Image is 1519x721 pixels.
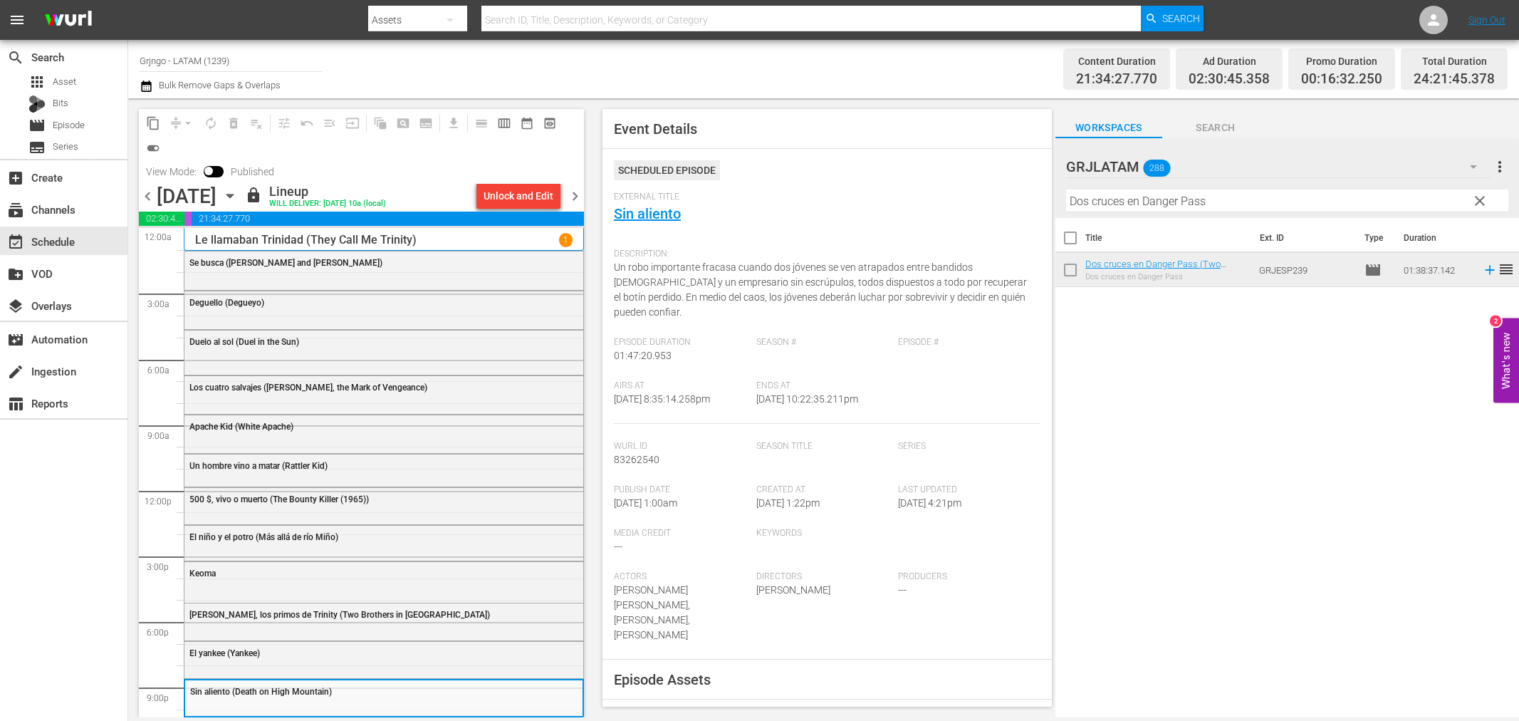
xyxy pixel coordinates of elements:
span: External Title [614,192,1033,203]
p: 1 [563,235,568,245]
div: Dos cruces en Danger Pass [1085,272,1248,281]
span: chevron_left [139,187,157,205]
span: more_vert [1491,158,1508,175]
span: Episode [53,118,85,133]
span: Published [224,166,281,177]
img: ans4CAIJ8jUAAAAAAAAAAAAAAAAAAAAAAAAgQb4GAAAAAAAAAAAAAAAAAAAAAAAAJMjXAAAAAAAAAAAAAAAAAAAAAAAAgAT5G... [34,4,103,37]
span: Season Title [756,441,892,452]
span: Event Details [614,120,697,138]
span: lock [245,187,262,204]
span: Toggle to switch from Published to Draft view. [204,166,214,176]
span: Un robo importante fracasa cuando dos jóvenes se ven atrapados entre bandidos [DEMOGRAPHIC_DATA] ... [614,261,1027,318]
span: Deguello (Degueyo) [189,298,264,308]
span: content_copy [146,116,160,130]
span: [DATE] 8:35:14.258pm [614,393,710,405]
span: Directors [756,571,892,583]
span: create [7,363,24,380]
span: 01:47:20.953 [614,350,672,361]
div: WILL DELIVER: [DATE] 10a (local) [269,199,386,209]
div: 2 [1490,316,1501,327]
span: Keywords [756,528,892,539]
span: Created At [756,484,892,496]
span: View Mode: [139,166,204,177]
span: search [7,49,24,66]
div: Content Duration [1076,51,1157,71]
span: menu [9,11,26,28]
span: Episode Duration [614,337,749,348]
span: Series [28,139,46,156]
span: 21:34:27.770 [1076,71,1157,88]
span: Search [1162,6,1200,31]
span: 24 hours Lineup View is ON [142,137,165,160]
span: --- [898,584,907,596]
span: Create Series Block [414,112,437,135]
span: 00:16:32.250 [1301,71,1382,88]
span: Series [898,441,1033,452]
span: Loop Content [199,112,222,135]
span: toggle_on [146,141,160,155]
span: [PERSON_NAME], los primos de Trinity (Two Brothers in [GEOGRAPHIC_DATA]) [189,610,490,620]
a: Dos cruces en Danger Pass (Two Crosses at Danger Pass) [1085,259,1226,280]
span: 02:30:45.358 [139,212,184,226]
span: 24:21:45.378 [1414,71,1495,88]
span: [DATE] 1:22pm [756,497,820,509]
span: calendar_view_week_outlined [497,116,511,130]
div: GRJLATAM [1066,147,1491,187]
span: Asset [53,75,76,89]
span: Episode # [898,337,1033,348]
span: Apache Kid (White Apache) [189,422,293,432]
span: Workspaces [1055,119,1162,137]
span: preview_outlined [543,116,557,130]
span: Episode Assets [614,671,711,688]
span: Select an event to delete [222,112,245,135]
span: Bulk Remove Gaps & Overlaps [157,80,281,90]
th: Title [1085,218,1251,258]
span: Month Calendar View [516,112,538,135]
span: [PERSON_NAME] [PERSON_NAME],[PERSON_NAME],[PERSON_NAME] [614,584,690,640]
span: Duelo al sol (Duel in the Sun) [189,337,299,347]
span: chevron_right [566,187,584,205]
div: Scheduled Episode [614,160,720,180]
th: Type [1356,218,1395,258]
div: Ad Duration [1189,51,1270,71]
span: date_range_outlined [520,116,534,130]
button: Unlock and Edit [476,183,560,209]
span: [DATE] 4:21pm [898,497,961,509]
button: clear [1468,189,1491,212]
span: Sin aliento (Death on High Mountain) [190,687,332,697]
span: Remove Gaps & Overlaps [165,112,199,135]
div: Total Duration [1414,51,1495,71]
span: Un hombre vino a matar (Rattler Kid) [189,461,328,471]
span: VOD [7,266,24,283]
span: [PERSON_NAME] [756,584,830,596]
span: Schedule [7,234,24,251]
span: Create [7,170,24,187]
button: Search [1141,6,1204,31]
div: [DATE] [157,185,216,208]
span: 21:34:27.770 [192,212,584,226]
span: Media Credit [614,528,749,539]
span: Publish Date [614,484,749,496]
span: Copy Lineup [142,112,165,135]
span: Bits [53,96,68,110]
span: Actors [614,571,749,583]
td: 01:38:37.142 [1398,253,1476,287]
button: more_vert [1491,150,1508,184]
span: 00:16:32.250 [184,212,192,226]
span: Reports [7,395,24,413]
span: Keoma [189,569,216,579]
div: Promo Duration [1301,51,1382,71]
span: Automation [7,331,24,348]
span: Se busca ([PERSON_NAME] and [PERSON_NAME]) [189,258,382,268]
span: El yankee (Yankee) [189,648,260,658]
span: [DATE] 1:00am [614,497,677,509]
th: Ext. ID [1251,218,1356,258]
span: Last Updated [898,484,1033,496]
span: [DATE] 10:22:35.211pm [756,393,858,405]
span: Producers [898,571,1033,583]
span: layers [7,298,24,315]
th: Duration [1395,218,1481,258]
span: El niño y el potro (Más allá de río Miño) [189,532,338,542]
span: Season # [756,337,892,348]
span: Revert to Primary Episode [296,112,318,135]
